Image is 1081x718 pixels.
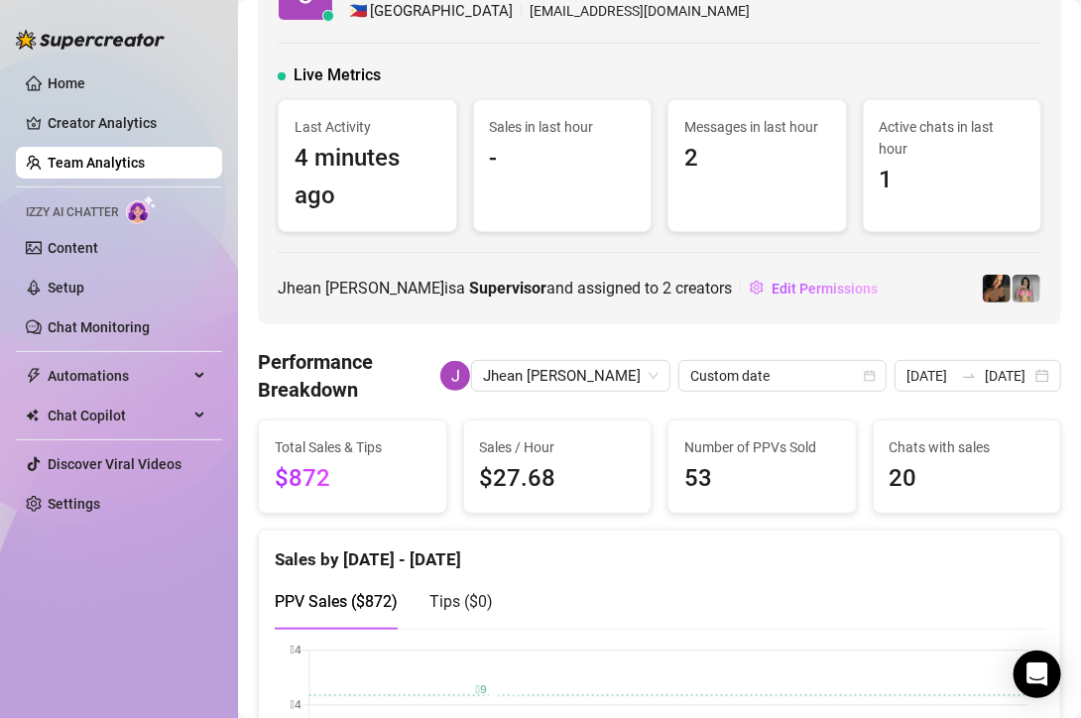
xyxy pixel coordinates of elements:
a: Chat Monitoring [48,319,150,335]
span: Last Activity [295,116,440,138]
span: Total Sales & Tips [275,436,430,458]
span: - [490,140,636,178]
input: End date [985,365,1031,387]
span: Jhean Dela Cerna [483,361,659,391]
a: Setup [48,280,84,296]
span: Messages in last hour [684,116,830,138]
img: AI Chatter [126,195,157,224]
img: Sara [1013,275,1040,302]
span: 53 [684,460,840,498]
a: Team Analytics [48,155,145,171]
span: Number of PPVs Sold [684,436,840,458]
a: Home [48,75,85,91]
a: Discover Viral Videos [48,456,181,472]
span: 2 [662,279,671,298]
span: Sales in last hour [490,116,636,138]
span: Automations [48,360,188,392]
span: Custom date [690,361,875,391]
span: Tips ( $0 ) [429,592,493,611]
span: to [961,368,977,384]
span: 20 [890,460,1045,498]
span: thunderbolt [26,368,42,384]
img: Jhean Dela Cerna [440,361,470,391]
img: Ainsley [983,275,1011,302]
a: Settings [48,496,100,512]
span: Jhean [PERSON_NAME] is a and assigned to creators [278,276,732,300]
span: Live Metrics [294,63,381,87]
span: $872 [275,460,430,498]
a: Content [48,240,98,256]
span: Chat Copilot [48,400,188,431]
div: Sales by [DATE] - [DATE] [275,531,1044,573]
span: Sales / Hour [480,436,636,458]
span: swap-right [961,368,977,384]
span: calendar [864,370,876,382]
input: Start date [906,365,953,387]
span: $27.68 [480,460,636,498]
button: Edit Permissions [749,273,879,304]
span: 1 [880,162,1025,199]
div: Open Intercom Messenger [1014,651,1061,698]
span: PPV Sales ( $872 ) [275,592,398,611]
span: Edit Permissions [772,281,878,297]
span: Izzy AI Chatter [26,203,118,222]
img: logo-BBDzfeDw.svg [16,30,165,50]
span: setting [750,281,764,295]
span: Active chats in last hour [880,116,1025,160]
h4: Performance Breakdown [258,348,439,404]
b: Supervisor [469,279,546,298]
img: Chat Copilot [26,409,39,422]
span: 4 minutes ago [295,140,440,214]
a: Creator Analytics [48,107,206,139]
span: 2 [684,140,830,178]
span: Chats with sales [890,436,1045,458]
